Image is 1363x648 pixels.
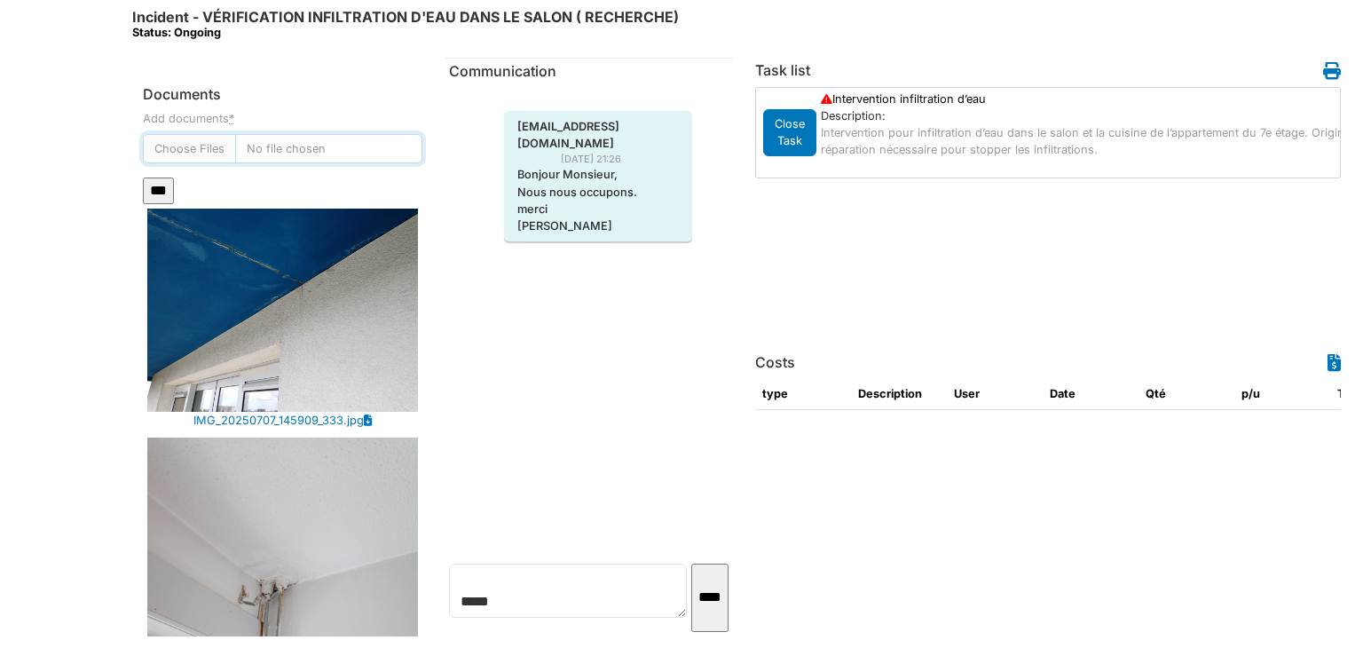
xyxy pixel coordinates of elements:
img: IMG_20250707_145909_333.jpg [147,209,418,412]
span: translation missing: en.communication.communication [449,62,556,80]
abbr: required [229,112,234,125]
a: Close Task [763,122,816,140]
i: Work order [1323,62,1341,80]
span: [DATE] 21:26 [561,152,634,167]
p: merci [PERSON_NAME] [517,201,679,234]
th: type [755,378,851,410]
p: Bonjour Monsieur, [517,166,679,183]
th: p/u [1234,378,1330,410]
div: Status: Ongoing [132,26,679,39]
h6: Costs [755,354,795,371]
h6: Documents [143,86,422,103]
h6: Task list [755,62,810,79]
th: Qté [1138,378,1234,410]
th: User [947,378,1043,410]
span: [EMAIL_ADDRESS][DOMAIN_NAME] [504,118,692,152]
p: Nous nous occupons. [517,184,679,201]
label: Add documents [143,110,234,127]
a: IMG_20250707_145909_333.jpg [193,412,364,429]
th: Description [851,378,947,410]
h6: Incident - VÉRIFICATION INFILTRATION D'EAU DANS LE SALON ( RECHERCHE) [132,9,679,40]
span: translation missing: en.todo.action.close_task [775,117,805,147]
th: Date [1043,378,1138,410]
